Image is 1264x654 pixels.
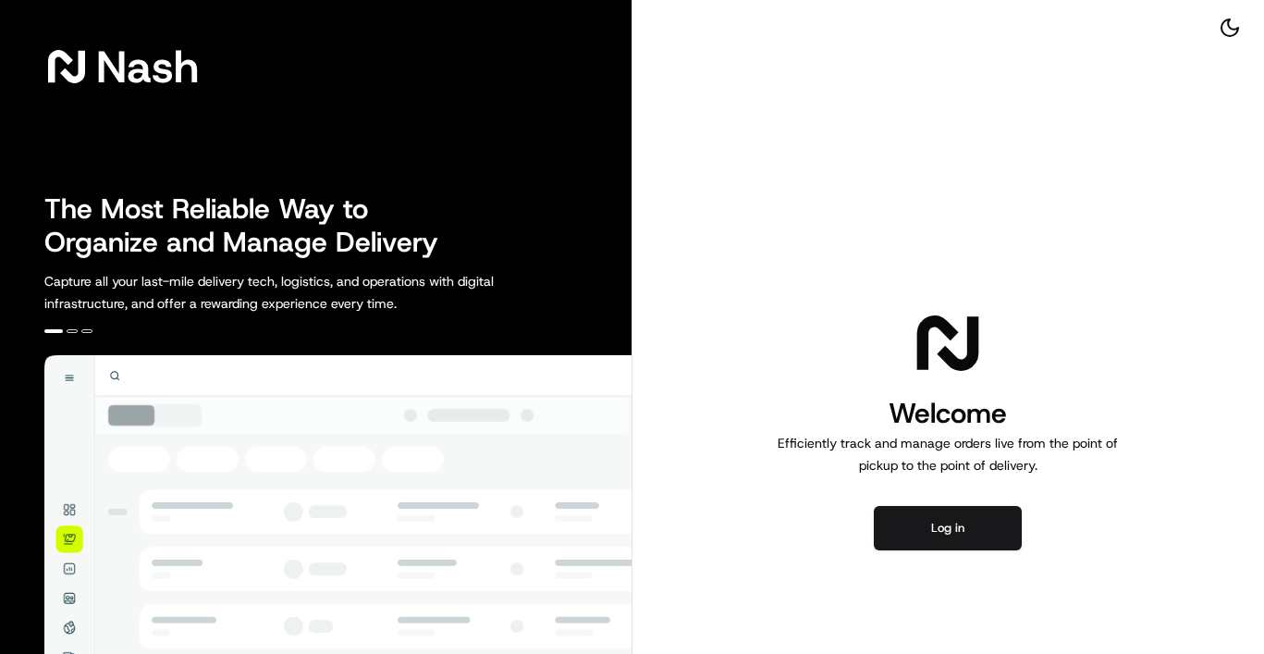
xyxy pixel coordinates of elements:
[96,48,199,85] span: Nash
[770,395,1125,432] h1: Welcome
[44,270,577,315] p: Capture all your last-mile delivery tech, logistics, and operations with digital infrastructure, ...
[770,432,1125,476] p: Efficiently track and manage orders live from the point of pickup to the point of delivery.
[44,192,459,259] h2: The Most Reliable Way to Organize and Manage Delivery
[874,506,1022,550] button: Log in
